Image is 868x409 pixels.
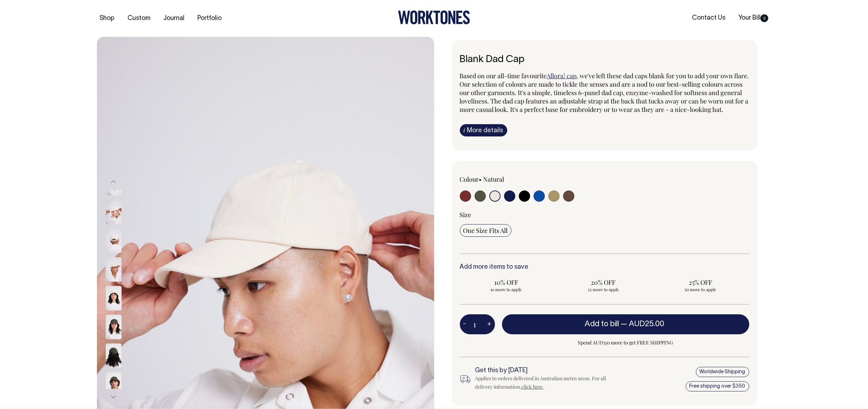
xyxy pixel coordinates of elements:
[460,72,749,114] span: , we've left these dad caps blank for you to add your own flare. Our selection of colours are mad...
[108,174,119,190] button: Previous
[464,126,465,134] span: i
[460,276,553,294] input: 10% OFF 10 more to apply
[108,389,119,405] button: Next
[658,278,744,287] span: 25% OFF
[761,14,768,22] span: 0
[460,72,547,80] span: Based on our all-time favourite
[106,286,122,310] img: natural
[502,314,749,334] button: Add to bill —AUD25.00
[195,13,225,24] a: Portfolio
[689,12,728,24] a: Contact Us
[97,13,118,24] a: Shop
[460,264,749,271] h6: Add more items to save
[161,13,188,24] a: Journal
[475,374,618,391] div: Applies to orders delivered in Australian metro areas. For all delivery information, .
[621,321,666,328] span: —
[460,317,470,331] button: -
[106,315,122,339] img: olive
[585,321,619,328] span: Add to bill
[658,287,744,292] span: 50 more to apply
[460,124,507,136] a: iMore details
[502,338,749,347] span: Spend AUD350 more to get FREE SHIPPING
[463,226,508,235] span: One Size Fits All
[654,276,747,294] input: 25% OFF 50 more to apply
[560,287,646,292] span: 25 more to apply
[560,278,646,287] span: 20% OFF
[479,175,482,183] span: •
[106,200,122,224] img: natural
[460,224,511,237] input: One Size Fits All
[125,13,154,24] a: Custom
[460,210,749,219] div: Size
[106,228,122,253] img: natural
[106,257,122,282] img: natural
[463,278,549,287] span: 10% OFF
[629,321,665,328] span: AUD25.00
[106,343,122,368] img: olive
[460,54,749,65] h6: Blank Dad Cap
[484,317,495,331] button: +
[106,372,122,397] img: olive
[463,287,549,292] span: 10 more to apply
[475,367,618,374] h6: Get this by [DATE]
[736,12,771,24] a: Your Bill0
[522,383,543,390] a: click here
[557,276,650,294] input: 20% OFF 25 more to apply
[547,72,577,80] a: Allora! cap
[460,175,576,183] div: Colour
[483,175,504,183] label: Natural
